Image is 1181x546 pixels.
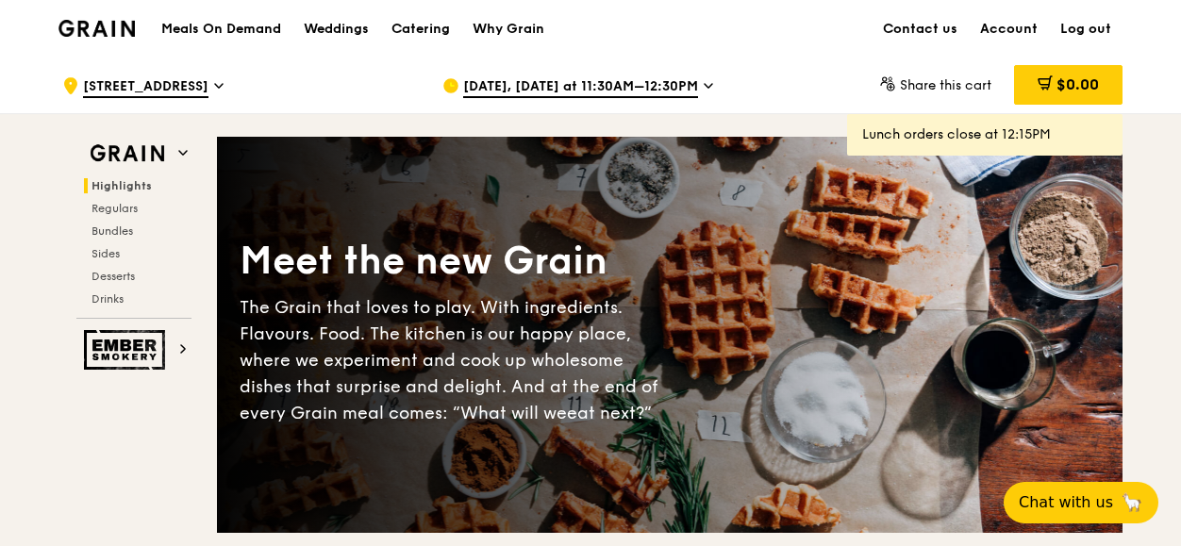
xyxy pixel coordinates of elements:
span: Desserts [91,270,135,283]
span: [STREET_ADDRESS] [83,77,208,98]
span: 🦙 [1121,491,1143,514]
span: Share this cart [900,77,991,93]
span: Highlights [91,179,152,192]
div: Why Grain [473,1,544,58]
a: Log out [1049,1,1123,58]
span: [DATE], [DATE] at 11:30AM–12:30PM [463,77,698,98]
span: eat next?” [567,403,652,423]
img: Ember Smokery web logo [84,330,171,370]
div: Meet the new Grain [240,236,670,287]
div: The Grain that loves to play. With ingredients. Flavours. Food. The kitchen is our happy place, w... [240,294,670,426]
h1: Meals On Demand [161,20,281,39]
span: Drinks [91,292,124,306]
div: Lunch orders close at 12:15PM [862,125,1107,144]
div: Catering [391,1,450,58]
a: Contact us [872,1,969,58]
img: Grain web logo [84,137,171,171]
a: Account [969,1,1049,58]
a: Catering [380,1,461,58]
span: Bundles [91,224,133,238]
a: Why Grain [461,1,556,58]
span: $0.00 [1056,75,1099,93]
img: Grain [58,20,135,37]
span: Sides [91,247,120,260]
a: Weddings [292,1,380,58]
button: Chat with us🦙 [1004,482,1158,523]
div: Weddings [304,1,369,58]
span: Regulars [91,202,138,215]
span: Chat with us [1019,491,1113,514]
